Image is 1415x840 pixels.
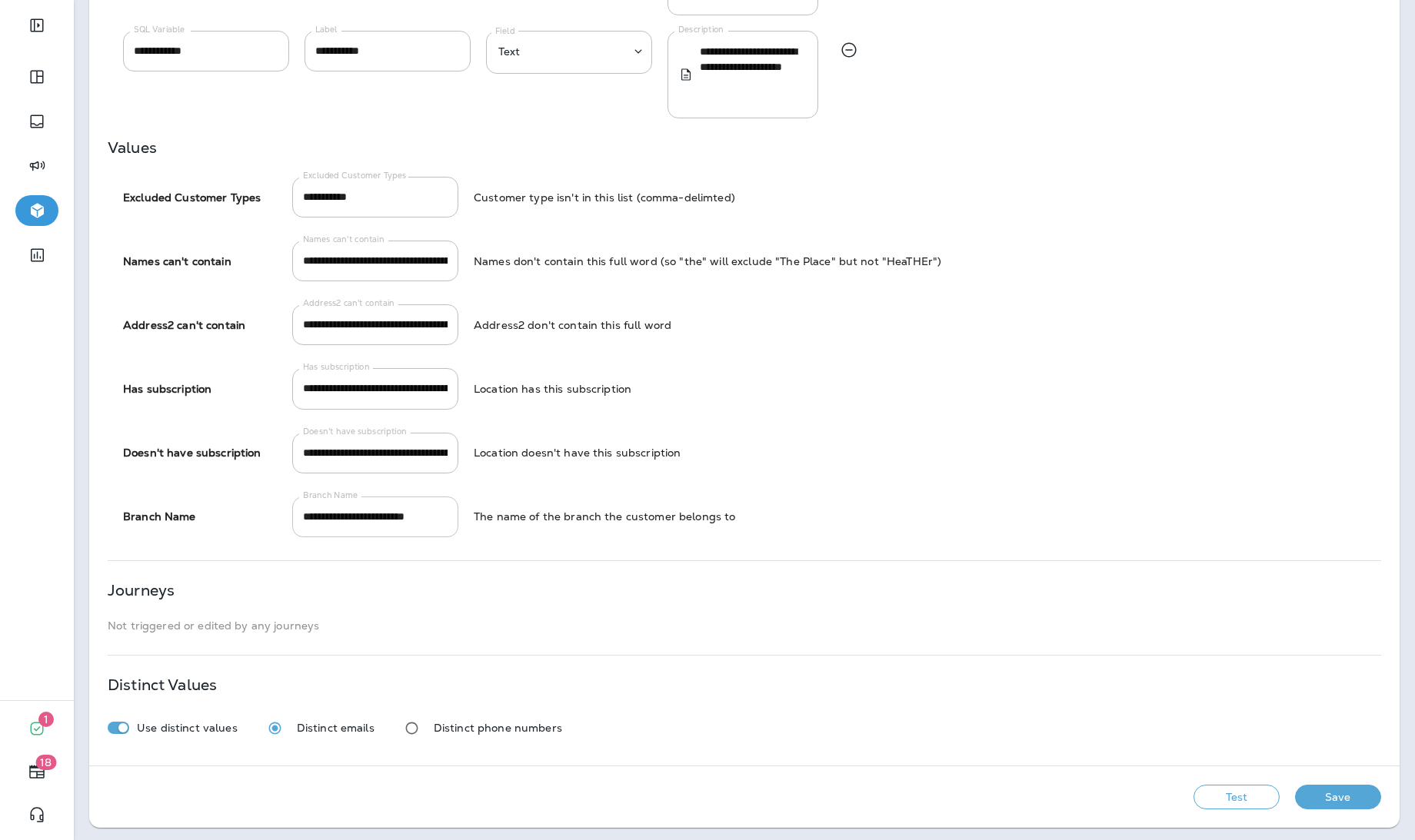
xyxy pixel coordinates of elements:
[1194,785,1280,809] button: Test
[123,191,261,204] strong: Excluded Customer Types
[303,297,395,309] label: Address2 can't contain
[303,234,385,245] label: Names can't contain
[303,426,407,437] label: Doesn't have subscription
[123,254,231,268] strong: Names can't contain
[108,584,175,596] p: Journeys
[474,447,681,459] div: Location doesn't have this subscription
[303,490,358,501] label: Branch Name
[108,679,217,691] p: Distinct Values
[15,756,58,787] button: 18
[36,755,57,770] span: 18
[303,170,406,181] label: Excluded Customer Types
[491,25,518,37] label: Field
[108,141,157,154] p: Values
[15,10,58,41] button: Expand Sidebar
[474,319,671,331] div: Address2 don't contain this full word
[498,45,521,58] p: Text
[123,382,211,396] strong: Has subscription
[303,361,369,373] label: Has subscription
[1295,785,1381,809] button: Save
[137,722,238,734] p: Use distinct values
[123,510,196,523] strong: Branch Name
[123,318,245,332] strong: Address2 can't contain
[474,383,631,395] div: Location has this subscription
[474,255,941,267] div: Names don't contain this full word (so "the" will exclude "The Place" but not "HeaTHEr")
[134,24,185,35] label: SQL Variable
[315,24,337,35] label: Label
[678,24,724,35] label: Description
[15,713,58,744] button: 1
[123,446,261,460] strong: Doesn't have subscription
[434,722,562,734] p: Distinct phone numbers
[297,722,375,734] p: Distinct emails
[474,510,735,523] div: The name of the branch the customer belongs to
[38,712,54,727] span: 1
[474,191,735,204] div: Customer type isn't in this list (comma-delimted)
[108,619,1381,632] p: Not triggered or edited by any journeys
